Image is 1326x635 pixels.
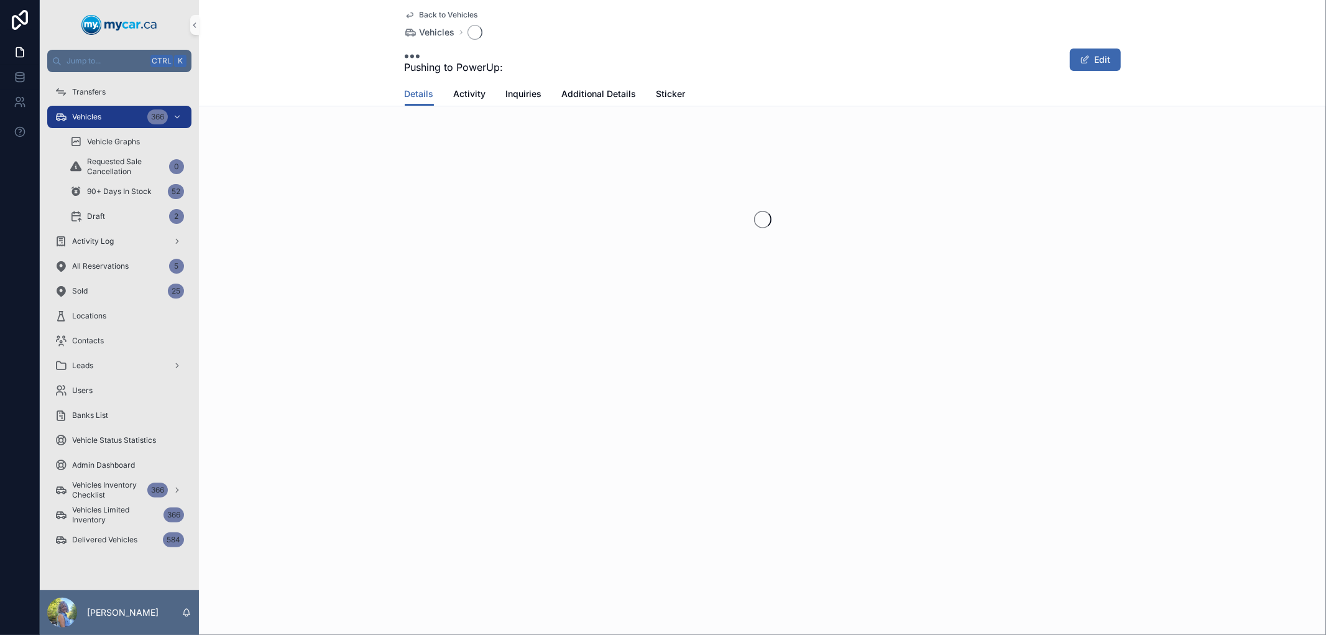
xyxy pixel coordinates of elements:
[405,60,504,75] span: Pushing to PowerUp:
[506,83,542,108] a: Inquiries
[454,88,486,100] span: Activity
[150,55,173,67] span: Ctrl
[72,505,159,525] span: Vehicles Limited Inventory
[420,10,478,20] span: Back to Vehicles
[72,236,114,246] span: Activity Log
[40,72,199,567] div: scrollable content
[47,404,191,427] a: Banks List
[169,159,184,174] div: 0
[47,330,191,352] a: Contacts
[72,261,129,271] span: All Reservations
[47,230,191,253] a: Activity Log
[47,81,191,103] a: Transfers
[656,88,686,100] span: Sticker
[47,529,191,551] a: Delivered Vehicles584
[147,483,168,498] div: 366
[62,131,191,153] a: Vehicle Graphs
[72,435,156,445] span: Vehicle Status Statistics
[72,386,93,396] span: Users
[147,109,168,124] div: 366
[72,336,104,346] span: Contacts
[163,508,184,522] div: 366
[87,606,159,619] p: [PERSON_NAME]
[72,460,135,470] span: Admin Dashboard
[72,112,101,122] span: Vehicles
[175,56,185,66] span: K
[168,284,184,299] div: 25
[62,205,191,228] a: Draft2
[405,26,455,39] a: Vehicles
[87,137,140,147] span: Vehicle Graphs
[1070,49,1121,71] button: Edit
[506,88,542,100] span: Inquiries
[47,504,191,526] a: Vehicles Limited Inventory366
[72,87,106,97] span: Transfers
[169,209,184,224] div: 2
[168,184,184,199] div: 52
[47,429,191,452] a: Vehicle Status Statistics
[47,255,191,277] a: All Reservations5
[47,479,191,501] a: Vehicles Inventory Checklist366
[72,410,108,420] span: Banks List
[47,379,191,402] a: Users
[62,155,191,178] a: Requested Sale Cancellation0
[67,56,145,66] span: Jump to...
[656,83,686,108] a: Sticker
[72,535,137,545] span: Delivered Vehicles
[405,83,434,106] a: Details
[72,361,93,371] span: Leads
[163,532,184,547] div: 584
[47,355,191,377] a: Leads
[562,83,637,108] a: Additional Details
[87,187,152,197] span: 90+ Days In Stock
[87,211,105,221] span: Draft
[47,106,191,128] a: Vehicles366
[562,88,637,100] span: Additional Details
[72,480,142,500] span: Vehicles Inventory Checklist
[47,454,191,476] a: Admin Dashboard
[47,305,191,327] a: Locations
[87,157,164,177] span: Requested Sale Cancellation
[405,10,478,20] a: Back to Vehicles
[405,88,434,100] span: Details
[47,280,191,302] a: Sold25
[169,259,184,274] div: 5
[81,15,157,35] img: App logo
[62,180,191,203] a: 90+ Days In Stock52
[420,26,455,39] span: Vehicles
[454,83,486,108] a: Activity
[47,50,191,72] button: Jump to...CtrlK
[72,286,88,296] span: Sold
[72,311,106,321] span: Locations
